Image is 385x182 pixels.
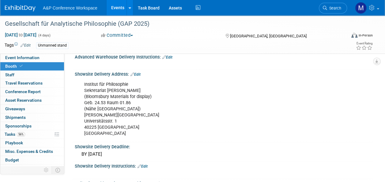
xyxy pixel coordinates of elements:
img: ExhibitDay [5,5,36,11]
a: Booth [0,62,64,70]
span: Sponsorships [5,123,32,128]
span: Asset Reservations [5,98,42,103]
a: Edit [162,55,172,59]
div: Showsite Delivery Address: [75,70,373,78]
a: Giveaways [0,105,64,113]
a: Misc. Expenses & Credits [0,147,64,156]
a: Staff [0,71,64,79]
span: Conference Report [5,89,41,94]
div: Gesellschaft für Analytische Philosophie (GAP 2025) [3,18,341,29]
span: 56% [17,132,25,137]
button: Committed [99,32,135,39]
div: Unmanned stand [36,42,69,49]
div: Event Format [319,32,373,41]
span: Tasks [5,132,25,137]
a: Edit [21,43,31,47]
img: Matt Hambridge [355,2,367,14]
a: Asset Reservations [0,96,64,104]
td: Toggle Event Tabs [52,166,64,174]
span: to [18,32,24,37]
span: Giveaways [5,106,25,111]
td: Tags [5,42,31,49]
span: (4 days) [38,33,51,37]
div: Advanced Warehouse Delivery Instructions: [75,52,373,60]
a: Shipments [0,113,64,122]
a: Travel Reservations [0,79,64,87]
span: Playbook [5,140,23,145]
div: Showsite Delivery Deadline: [75,142,373,150]
span: Booth [5,64,24,69]
div: BY [DATE] [79,150,368,159]
span: A&P Conference Workspace [43,6,97,10]
span: Budget [5,157,19,162]
td: Personalize Event Tab Strip [41,166,52,174]
span: Event Information [5,55,40,60]
div: Event Rating [356,42,372,45]
a: Sponsorships [0,122,64,130]
span: Travel Reservations [5,81,43,85]
span: [GEOGRAPHIC_DATA], [GEOGRAPHIC_DATA] [230,34,307,38]
a: Tasks56% [0,130,64,138]
a: Budget [0,156,64,164]
div: Institut für Philosophie Sekretariat [PERSON_NAME] (Bloomsbury Materials for display) Geb. 24.53 ... [80,78,314,140]
a: Edit [130,72,141,77]
a: Playbook [0,139,64,147]
a: Event Information [0,54,64,62]
span: Staff [5,72,14,77]
div: Showsite Delivery Instructions: [75,161,373,169]
span: ROI, Objectives & ROO [5,166,46,171]
a: ROI, Objectives & ROO [0,165,64,173]
a: Edit [138,164,148,169]
span: Shipments [5,115,26,120]
div: In-Person [358,33,373,38]
i: Booth reservation complete [20,64,23,68]
img: Format-Inperson.png [351,33,357,38]
span: Search [327,6,341,10]
span: Misc. Expenses & Credits [5,149,53,154]
a: Search [319,3,347,13]
a: Conference Report [0,88,64,96]
span: [DATE] [DATE] [5,32,37,38]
